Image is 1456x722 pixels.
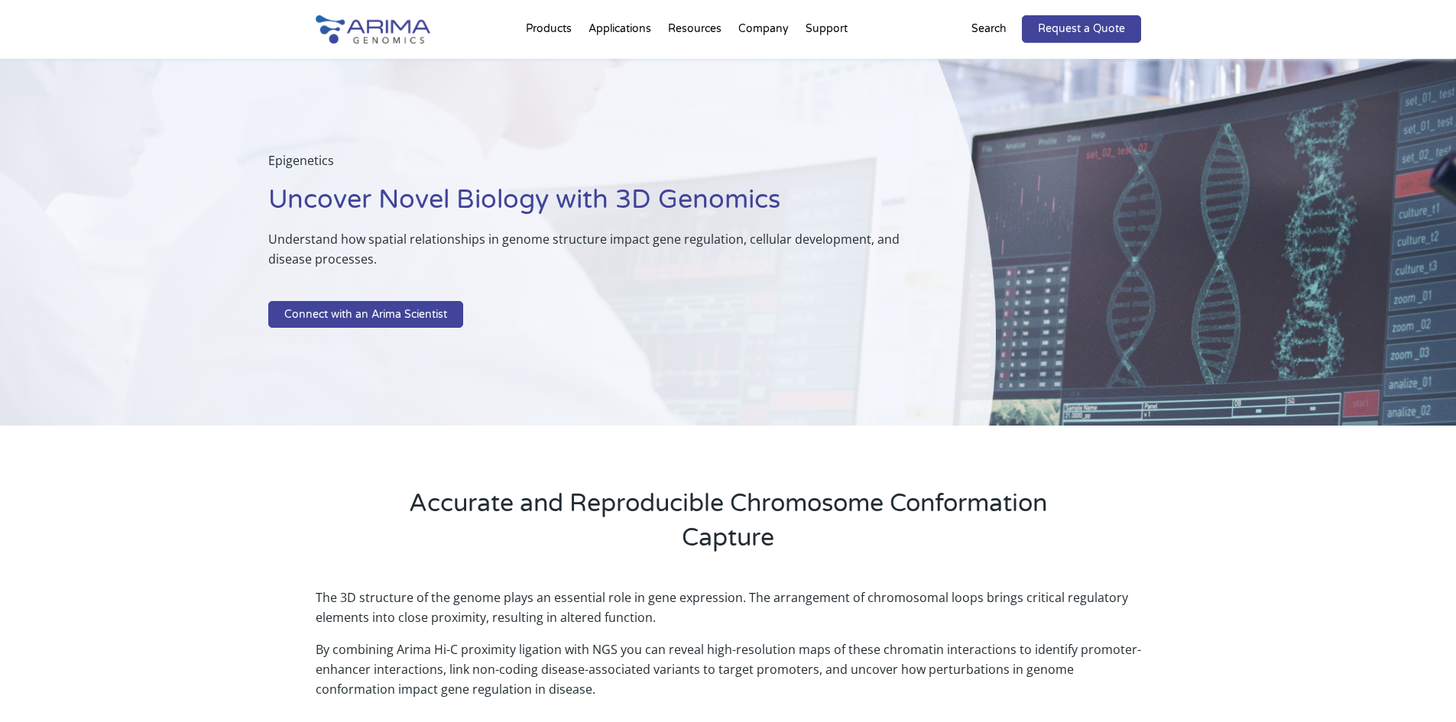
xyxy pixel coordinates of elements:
p: The 3D structure of the genome plays an essential role in gene expression. The arrangement of chr... [316,588,1141,639]
img: Arima-Genomics-logo [316,15,430,44]
a: Connect with an Arima Scientist [268,301,463,329]
p: Epigenetics [268,151,919,183]
a: Request a Quote [1022,15,1141,43]
p: By combining Arima Hi-C proximity ligation with NGS you can reveal high-resolution maps of these ... [316,639,1141,699]
h1: Uncover Novel Biology with 3D Genomics [268,183,919,229]
p: Search [971,19,1007,39]
p: Understand how spatial relationships in genome structure impact gene regulation, cellular develop... [268,229,919,281]
h2: Accurate and Reproducible Chromosome Conformation Capture [377,487,1080,567]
